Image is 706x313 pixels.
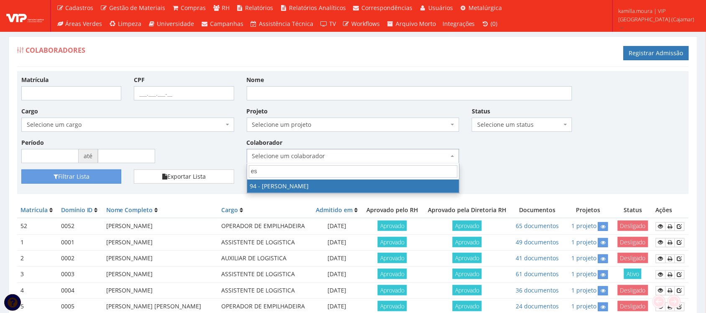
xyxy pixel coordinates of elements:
[478,16,501,32] a: (0)
[21,118,234,132] span: Selecione um cargo
[618,285,648,295] span: Desligado
[21,76,49,84] label: Matrícula
[352,20,380,28] span: Workflows
[27,121,224,129] span: Selecione um cargo
[289,4,346,12] span: Relatórios Analíticos
[181,4,206,12] span: Compras
[439,16,478,32] a: Integrações
[571,238,596,246] a: 1 projeto
[312,282,362,298] td: [DATE]
[516,286,559,294] a: 36 documentos
[109,4,165,12] span: Gestão de Materiais
[6,10,44,22] img: logo
[624,46,689,60] a: Registrar Admissão
[103,267,218,282] td: [PERSON_NAME]
[618,301,648,311] span: Desligado
[618,237,648,247] span: Desligado
[20,206,48,214] a: Matrícula
[516,222,559,230] a: 65 documentos
[247,107,268,115] label: Projeto
[26,46,85,55] span: Colaboradores
[469,4,502,12] span: Metalúrgica
[246,4,274,12] span: Relatórios
[61,206,93,214] a: Domínio ID
[516,270,559,278] a: 61 documentos
[512,203,563,218] th: Documentos
[66,20,102,28] span: Áreas Verdes
[198,16,247,32] a: Campanhas
[618,221,648,231] span: Desligado
[652,203,689,218] th: Ações
[618,253,648,263] span: Desligado
[218,267,312,282] td: ASSISTENTE DE LOGISTICA
[571,254,596,262] a: 1 projeto
[453,285,482,295] span: Aprovado
[134,86,234,100] input: ___.___.___-__
[106,16,145,32] a: Limpeza
[157,20,194,28] span: Universidade
[222,4,230,12] span: RH
[453,253,482,263] span: Aprovado
[316,206,353,214] a: Admitido em
[428,4,453,12] span: Usuários
[103,234,218,250] td: [PERSON_NAME]
[252,121,449,129] span: Selecione um projeto
[339,16,384,32] a: Workflows
[571,286,596,294] a: 1 projeto
[21,107,38,115] label: Cargo
[21,139,44,147] label: Período
[516,254,559,262] a: 41 documentos
[362,203,423,218] th: Aprovado pelo RH
[312,251,362,267] td: [DATE]
[58,282,103,298] td: 0004
[396,20,436,28] span: Arquivo Morto
[317,16,340,32] a: TV
[17,234,58,250] td: 1
[145,16,198,32] a: Universidade
[491,20,498,28] span: (0)
[571,302,596,310] a: 1 projeto
[17,282,58,298] td: 4
[563,203,614,218] th: Projetos
[247,139,283,147] label: Colaborador
[614,203,652,218] th: Status
[218,234,312,250] td: ASSISTENTE DE LOGISTICA
[247,16,317,32] a: Assistência Técnica
[378,221,407,231] span: Aprovado
[312,234,362,250] td: [DATE]
[453,237,482,247] span: Aprovado
[247,149,460,163] span: Selecione um colaborador
[516,302,559,310] a: 24 documentos
[218,218,312,234] td: OPERADOR DE EMPILHADEIRA
[378,269,407,279] span: Aprovado
[21,169,121,184] button: Filtrar Lista
[66,4,94,12] span: Cadastros
[218,251,312,267] td: AUXILIAR DE LOGISTICA
[247,118,460,132] span: Selecione um projeto
[378,285,407,295] span: Aprovado
[378,301,407,311] span: Aprovado
[134,76,145,84] label: CPF
[423,203,512,218] th: Aprovado pela Diretoria RH
[247,180,459,193] li: 94 - [PERSON_NAME]
[247,76,264,84] label: Nome
[106,206,153,214] a: Nome Completo
[58,267,103,282] td: 0003
[259,20,314,28] span: Assistência Técnica
[516,238,559,246] a: 49 documentos
[477,121,561,129] span: Selecione um status
[17,251,58,267] td: 2
[134,169,234,184] button: Exportar Lista
[252,152,449,160] span: Selecione um colaborador
[362,4,413,12] span: Correspondências
[443,20,475,28] span: Integrações
[571,270,596,278] a: 1 projeto
[329,20,336,28] span: TV
[103,218,218,234] td: [PERSON_NAME]
[384,16,440,32] a: Arquivo Morto
[53,16,106,32] a: Áreas Verdes
[58,218,103,234] td: 0052
[118,20,141,28] span: Limpeza
[103,282,218,298] td: [PERSON_NAME]
[58,234,103,250] td: 0001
